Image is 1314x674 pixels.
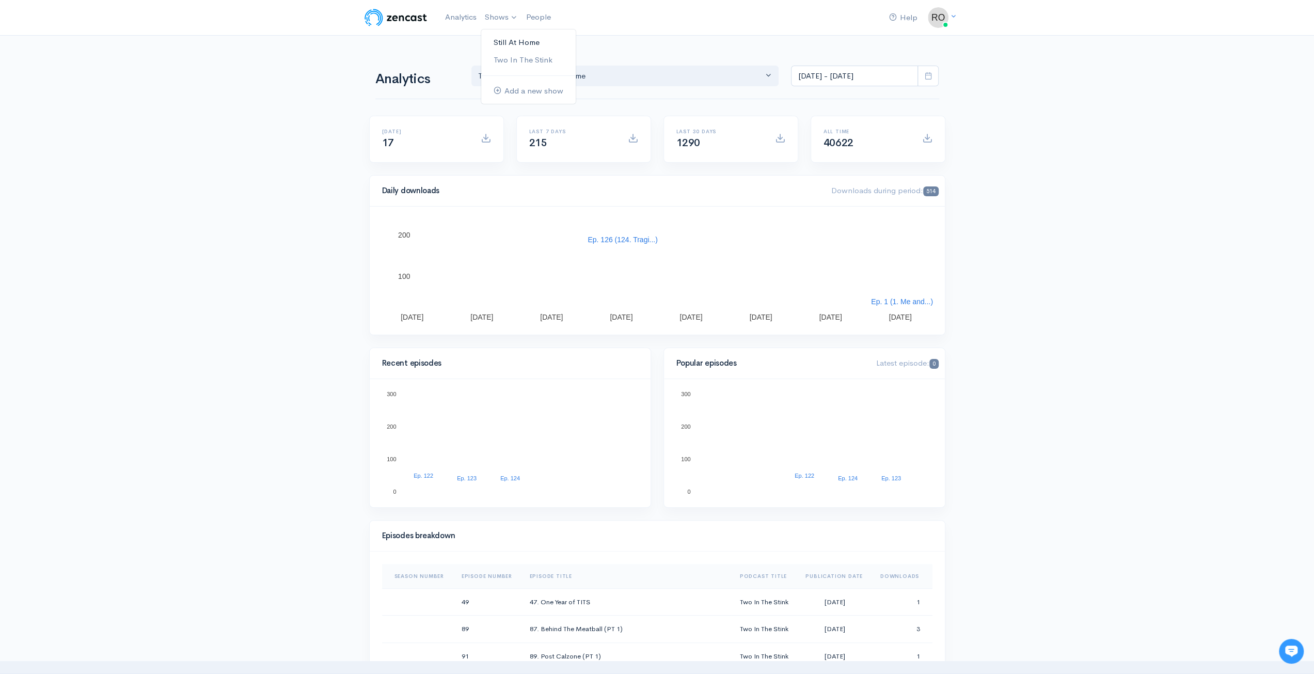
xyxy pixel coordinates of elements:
td: 1 [872,588,932,616]
svg: A chart. [382,219,933,322]
text: Ep. 126 [708,412,727,418]
text: 0 [687,489,690,495]
text: Ep. 123 [881,475,901,481]
a: Add a new show [481,82,576,100]
h1: Hi 👋 [15,50,191,67]
span: 17 [382,136,394,149]
text: 200 [398,231,410,239]
h2: Just let us know if you need anything and we'll be happy to help! 🙂 [15,69,191,118]
a: Still At Home [481,34,576,52]
span: 0 [929,359,938,369]
th: Sort column [521,564,731,589]
iframe: gist-messenger-bubble-iframe [1279,639,1304,664]
text: 300 [387,391,396,397]
text: Ep. 124 [838,475,858,481]
text: Ep. 125 [751,479,771,485]
h4: Daily downloads [382,186,819,195]
h4: Episodes breakdown [382,531,926,540]
text: [DATE] [540,313,563,321]
td: Two In The Stink [732,616,798,643]
text: 100 [398,272,410,280]
h6: All time [824,129,910,134]
td: Two In The Stink [732,588,798,616]
text: [DATE] [679,313,702,321]
span: Latest episode: [876,358,938,368]
text: Ep. 126 [587,412,607,418]
text: [DATE] [819,313,842,321]
h6: [DATE] [382,129,468,134]
text: Ep. 126 (124. Tragi...) [588,236,657,244]
text: [DATE] [610,313,632,321]
text: Ep. 122 [414,473,433,479]
td: 91 [453,642,521,670]
img: ZenCast Logo [363,7,429,28]
th: Sort column [732,564,798,589]
svg: A chart. [676,391,933,495]
div: Two In The Stink , Still At Home [478,70,763,82]
td: Two In The Stink [732,642,798,670]
a: Help [885,7,922,29]
span: 514 [923,186,938,196]
h4: Popular episodes [676,359,864,368]
text: Ep. 122 [795,473,814,479]
text: [DATE] [401,313,423,321]
a: Shows [481,6,522,29]
input: analytics date range selector [791,66,918,87]
td: 87. Behind The Meatball (PT 1) [521,616,731,643]
a: Two In The Stink [481,51,576,69]
h1: Analytics [375,72,459,87]
button: New conversation [16,137,191,158]
text: Ep. 124 [500,475,520,481]
td: 49 [453,588,521,616]
th: Sort column [382,564,453,589]
h4: Recent episodes [382,359,632,368]
text: Ep. 125 [544,479,563,485]
th: Sort column [872,564,932,589]
td: 1 [872,642,932,670]
td: 89 [453,616,521,643]
span: 1290 [676,136,700,149]
span: 40622 [824,136,853,149]
text: 200 [681,424,690,430]
text: [DATE] [889,313,911,321]
input: Search articles [30,194,184,215]
ul: Shows [481,29,576,105]
text: 300 [681,391,690,397]
text: [DATE] [749,313,772,321]
text: 100 [387,456,396,462]
button: Two In The Stink, Still At Home [471,66,779,87]
td: [DATE] [797,616,872,643]
td: 3 [872,616,932,643]
text: Ep. 1 (1. Me and...) [871,297,933,305]
text: [DATE] [470,313,493,321]
p: Find an answer quickly [14,177,193,190]
td: 47. One Year of TITS [521,588,731,616]
img: ... [928,7,948,28]
th: Sort column [797,564,872,589]
td: [DATE] [797,642,872,670]
text: 0 [393,489,396,495]
svg: A chart. [382,391,639,495]
text: 100 [681,456,690,462]
h6: Last 7 days [529,129,615,134]
text: 200 [387,424,396,430]
text: Ep. 123 [457,475,477,481]
span: Downloads during period: [831,185,938,195]
span: New conversation [67,143,124,151]
span: 215 [529,136,547,149]
a: Analytics [441,6,481,28]
h6: Last 30 days [676,129,763,134]
th: Sort column [453,564,521,589]
a: People [522,6,555,28]
td: 89. Post Calzone (PT 1) [521,642,731,670]
td: [DATE] [797,588,872,616]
